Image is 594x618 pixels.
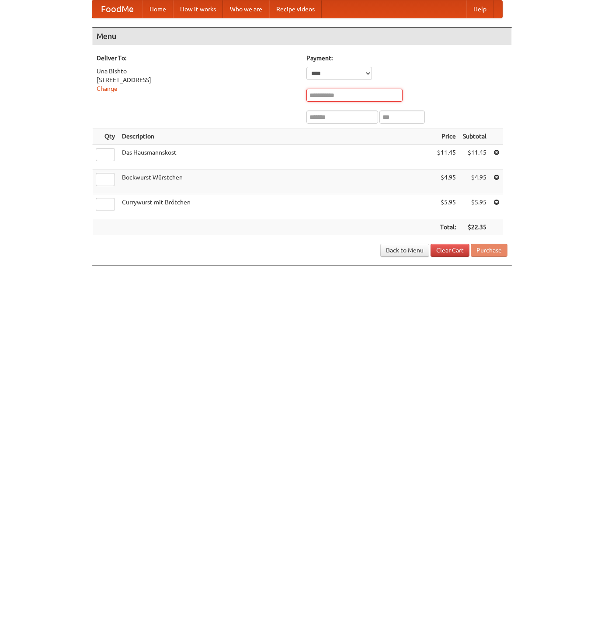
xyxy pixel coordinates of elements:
[97,54,298,62] h5: Deliver To:
[459,194,490,219] td: $5.95
[380,244,429,257] a: Back to Menu
[434,145,459,169] td: $11.45
[92,28,512,45] h4: Menu
[97,67,298,76] div: Una Bishto
[431,244,469,257] a: Clear Cart
[466,0,493,18] a: Help
[459,169,490,194] td: $4.95
[459,219,490,235] th: $22.35
[434,128,459,145] th: Price
[118,194,434,219] td: Currywurst mit Brötchen
[173,0,223,18] a: How it works
[434,194,459,219] td: $5.95
[269,0,322,18] a: Recipe videos
[97,85,118,92] a: Change
[118,145,434,169] td: Das Hausmannskost
[142,0,173,18] a: Home
[118,128,434,145] th: Description
[97,76,298,84] div: [STREET_ADDRESS]
[92,128,118,145] th: Qty
[459,128,490,145] th: Subtotal
[459,145,490,169] td: $11.45
[92,0,142,18] a: FoodMe
[118,169,434,194] td: Bockwurst Würstchen
[306,54,507,62] h5: Payment:
[223,0,269,18] a: Who we are
[434,169,459,194] td: $4.95
[434,219,459,235] th: Total:
[471,244,507,257] button: Purchase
